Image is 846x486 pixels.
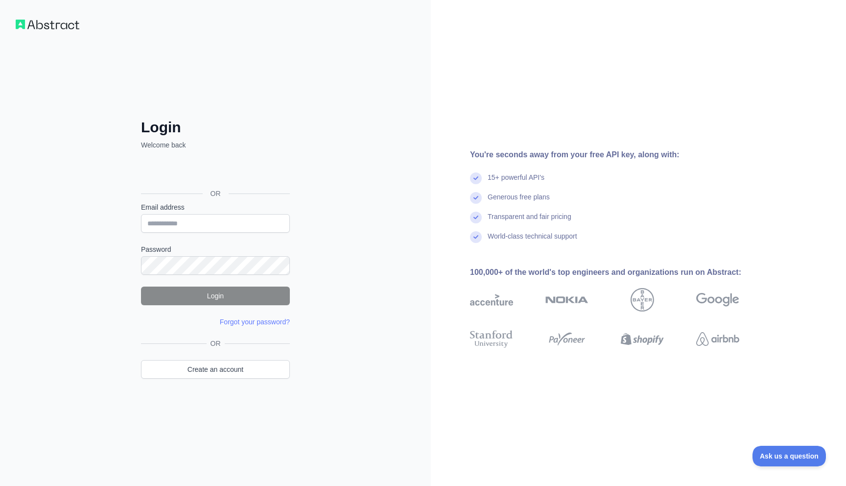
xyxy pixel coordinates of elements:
[220,318,290,326] a: Forgot your password?
[141,244,290,254] label: Password
[141,119,290,136] h2: Login
[470,212,482,223] img: check mark
[470,231,482,243] img: check mark
[488,212,571,231] div: Transparent and fair pricing
[470,149,771,161] div: You're seconds away from your free API key, along with:
[141,360,290,379] a: Create an account
[488,231,577,251] div: World-class technical support
[470,267,771,278] div: 100,000+ of the world's top engineers and organizations run on Abstract:
[470,192,482,204] img: check mark
[621,328,664,350] img: shopify
[141,140,290,150] p: Welcome back
[470,328,513,350] img: stanford university
[545,328,588,350] img: payoneer
[203,189,229,198] span: OR
[16,20,79,29] img: Workflow
[631,288,654,312] img: bayer
[470,288,513,312] img: accenture
[696,288,739,312] img: google
[488,192,550,212] div: Generous free plans
[141,202,290,212] label: Email address
[545,288,588,312] img: nokia
[470,172,482,184] img: check mark
[488,172,544,192] div: 15+ powerful API's
[207,339,225,348] span: OR
[696,328,739,350] img: airbnb
[141,287,290,305] button: Login
[136,161,293,182] iframe: Sign in with Google Button
[752,446,826,466] iframe: Toggle Customer Support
